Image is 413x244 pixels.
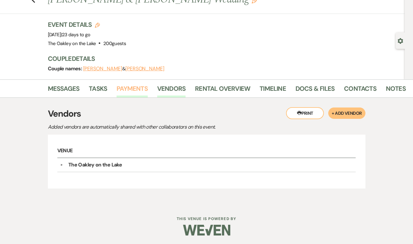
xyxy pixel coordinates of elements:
[295,84,335,97] a: Docs & Files
[48,54,399,63] h3: Couple Details
[48,65,83,72] span: Couple names:
[183,219,230,241] img: Weven Logo
[62,32,90,38] span: 23 days to go
[286,107,324,119] button: Print
[83,66,164,72] span: &
[386,84,406,97] a: Notes
[125,66,164,71] button: [PERSON_NAME]
[48,32,90,38] span: [DATE]
[344,84,376,97] a: Contacts
[48,107,365,120] h3: Vendors
[48,20,126,29] h3: Event Details
[89,84,107,97] a: Tasks
[260,84,286,97] a: Timeline
[48,123,268,131] p: Added vendors are automatically shared with other collaborators on this event.
[57,144,356,158] h6: Venue
[117,84,148,97] a: Payments
[157,84,186,97] a: Vendors
[58,163,66,166] button: ▼
[103,40,126,47] span: 200 guests
[68,161,122,169] div: The Oakley on the Lake
[328,107,365,119] button: + Add Vendor
[83,66,122,71] button: [PERSON_NAME]
[398,38,403,44] button: Open lead details
[61,32,90,38] span: |
[48,84,80,97] a: Messages
[195,84,250,97] a: Rental Overview
[48,40,96,47] span: The Oakley on the Lake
